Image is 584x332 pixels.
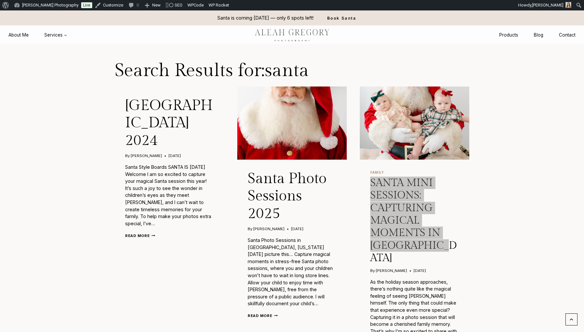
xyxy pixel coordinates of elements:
a: Products [491,29,526,41]
span: By [125,153,130,159]
h1: Search Results for: [115,60,469,82]
a: Book Santa [317,10,367,25]
img: aleah gregory logo [244,26,340,44]
a: Santa Mini Sessions: Capturing Magical Moments in Indianapolis [360,87,469,160]
a: Santa Photo Sessions 2025 [237,87,347,160]
p: Santa Style Boards SANTA IS [DATE] Welcome I am so excited to capture your magical Santa session ... [125,164,214,227]
nav: Primary [1,29,75,41]
time: [DATE] [168,153,181,159]
nav: Secondary [491,29,583,41]
p: Santa is coming [DATE] — only 6 spots left! [217,14,314,22]
img: Smiling Santa Claus in red suit [237,87,347,160]
p: Santa Photo Sessions in [GEOGRAPHIC_DATA], [US_STATE] [DATE] picture this… Capture magical moment... [248,237,336,307]
img: Westfield Indiana Studio Santa Photo Sessions with baby cousins [360,87,469,160]
a: Santa Photo Sessions 2025 [248,170,327,223]
span: santa [265,60,309,81]
a: About Me [1,29,36,41]
a: Family [370,170,384,174]
button: Child menu of Services [36,29,75,41]
a: Contact [551,29,583,41]
a: Scroll to top [565,313,577,325]
a: [PERSON_NAME] [131,153,162,158]
time: [DATE] [291,226,303,232]
a: Read More [125,233,155,238]
a: [PERSON_NAME] [253,227,285,231]
a: Live [81,2,92,8]
a: [PERSON_NAME] [376,268,407,273]
a: Blog [526,29,551,41]
span: [PERSON_NAME] [532,3,563,8]
a: Read More [248,313,278,318]
span: By [370,268,375,274]
a: [GEOGRAPHIC_DATA] 2024 [125,97,213,150]
a: Santa Mini Sessions: Capturing Magical Moments in [GEOGRAPHIC_DATA] [370,177,457,264]
time: [DATE] [414,268,426,274]
span: By [248,226,252,232]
